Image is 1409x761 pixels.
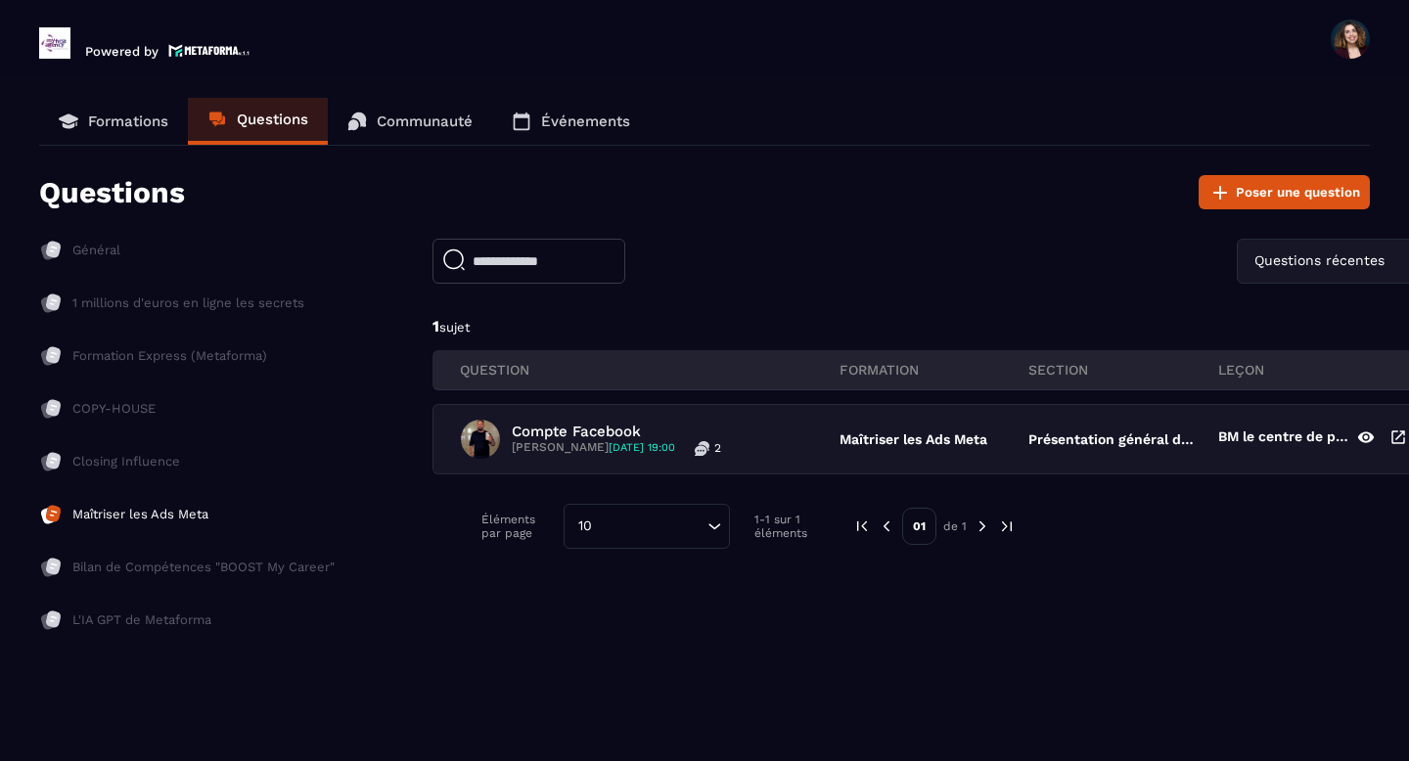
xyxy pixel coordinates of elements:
[72,242,120,259] p: Général
[974,517,991,535] img: next
[512,423,721,440] p: Compte Facebook
[88,112,168,130] p: Formations
[39,239,63,262] img: formation-icon-inac.db86bb20.svg
[39,344,63,368] img: formation-icon-inac.db86bb20.svg
[72,453,180,470] p: Closing Influence
[481,513,554,540] p: Éléments par page
[72,347,267,365] p: Formation Express (Metaforma)
[39,450,63,473] img: formation-icon-inac.db86bb20.svg
[328,98,492,145] a: Communauté
[998,517,1016,535] img: next
[39,27,70,59] img: logo-branding
[599,515,703,537] input: Search for option
[1250,250,1388,272] span: Questions récentes
[943,518,967,534] p: de 1
[840,431,1009,447] p: Maîtriser les Ads Meta
[902,508,936,545] p: 01
[39,98,188,145] a: Formations
[541,112,630,130] p: Événements
[237,111,308,128] p: Questions
[39,556,63,579] img: formation-icon-inac.db86bb20.svg
[85,44,159,59] p: Powered by
[878,517,895,535] img: prev
[564,504,730,549] div: Search for option
[571,515,599,537] span: 10
[72,294,304,312] p: 1 millions d'euros en ligne les secrets
[39,608,63,632] img: formation-icon-inac.db86bb20.svg
[1218,428,1350,450] p: BM le centre de pilotage des pubs
[1028,361,1218,379] p: section
[840,361,1029,379] p: FORMATION
[1028,431,1198,447] p: Présentation général du business manager
[492,98,650,145] a: Événements
[609,441,675,454] span: [DATE] 19:00
[72,559,335,576] p: Bilan de Compétences "BOOST My Career"
[853,517,871,535] img: prev
[512,440,675,456] p: [PERSON_NAME]
[72,611,211,629] p: L'IA GPT de Metaforma
[39,175,185,209] p: Questions
[168,42,250,59] img: logo
[188,98,328,145] a: Questions
[1218,361,1408,379] p: leçon
[72,506,208,523] p: Maîtriser les Ads Meta
[39,291,63,315] img: formation-icon-inac.db86bb20.svg
[754,513,823,540] p: 1-1 sur 1 éléments
[377,112,473,130] p: Communauté
[460,361,840,379] p: QUESTION
[1199,175,1370,209] button: Poser une question
[72,400,156,418] p: COPY-HOUSE
[39,503,63,526] img: formation-icon-active.2ea72e5a.svg
[39,397,63,421] img: formation-icon-inac.db86bb20.svg
[439,320,470,335] span: sujet
[714,440,721,456] p: 2
[1388,250,1403,272] input: Search for option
